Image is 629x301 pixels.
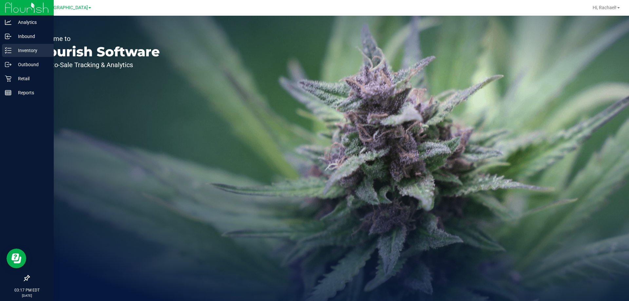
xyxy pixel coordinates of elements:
[7,249,26,268] iframe: Resource center
[5,33,11,40] inline-svg: Inbound
[11,89,51,97] p: Reports
[5,61,11,68] inline-svg: Outbound
[43,5,88,10] span: [GEOGRAPHIC_DATA]
[35,62,160,68] p: Seed-to-Sale Tracking & Analytics
[5,89,11,96] inline-svg: Reports
[3,287,51,293] p: 03:17 PM EDT
[593,5,617,10] span: Hi, Rachael!
[11,18,51,26] p: Analytics
[11,32,51,40] p: Inbound
[11,75,51,83] p: Retail
[5,47,11,54] inline-svg: Inventory
[11,47,51,54] p: Inventory
[35,35,160,42] p: Welcome to
[5,19,11,26] inline-svg: Analytics
[5,75,11,82] inline-svg: Retail
[35,45,160,58] p: Flourish Software
[3,293,51,298] p: [DATE]
[11,61,51,68] p: Outbound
